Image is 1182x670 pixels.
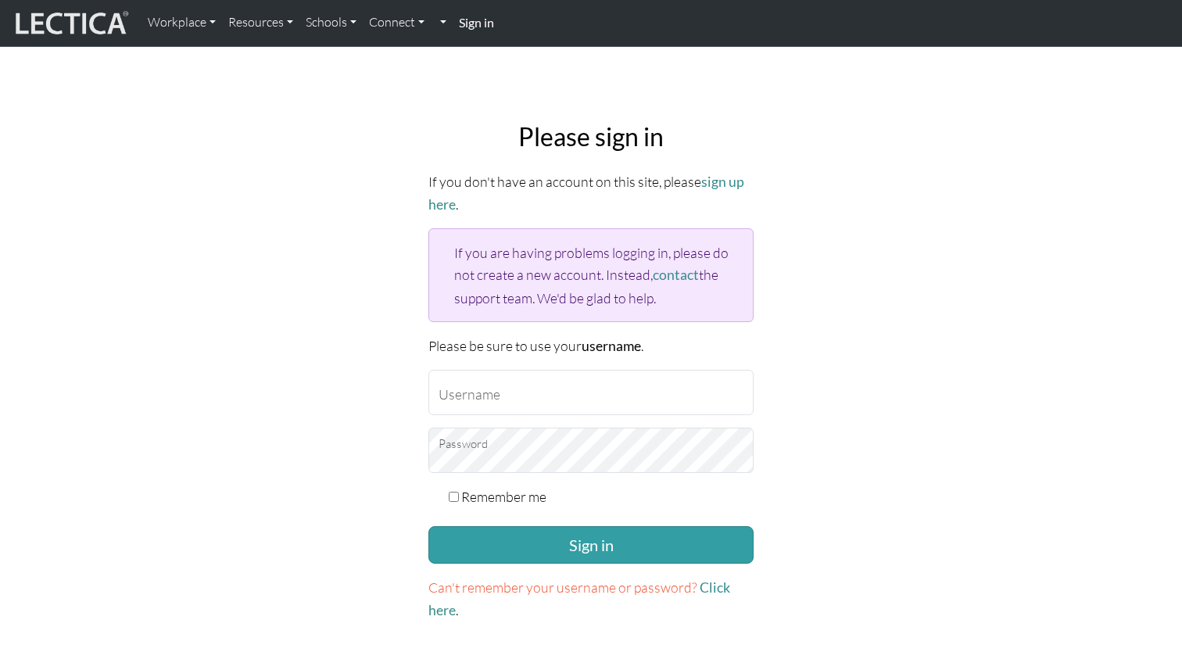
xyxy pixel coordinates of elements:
[222,6,299,39] a: Resources
[428,370,754,415] input: Username
[428,526,754,564] button: Sign in
[363,6,431,39] a: Connect
[582,338,641,354] strong: username
[428,170,754,216] p: If you don't have an account on this site, please .
[428,122,754,152] h2: Please sign in
[12,9,129,38] img: lecticalive
[428,335,754,357] p: Please be sure to use your .
[299,6,363,39] a: Schools
[461,485,546,507] label: Remember me
[428,579,697,596] span: Can't remember your username or password?
[453,6,500,40] a: Sign in
[141,6,222,39] a: Workplace
[428,228,754,321] div: If you are having problems logging in, please do not create a new account. Instead, the support t...
[653,267,699,283] a: contact
[459,15,494,30] strong: Sign in
[428,576,754,622] p: .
